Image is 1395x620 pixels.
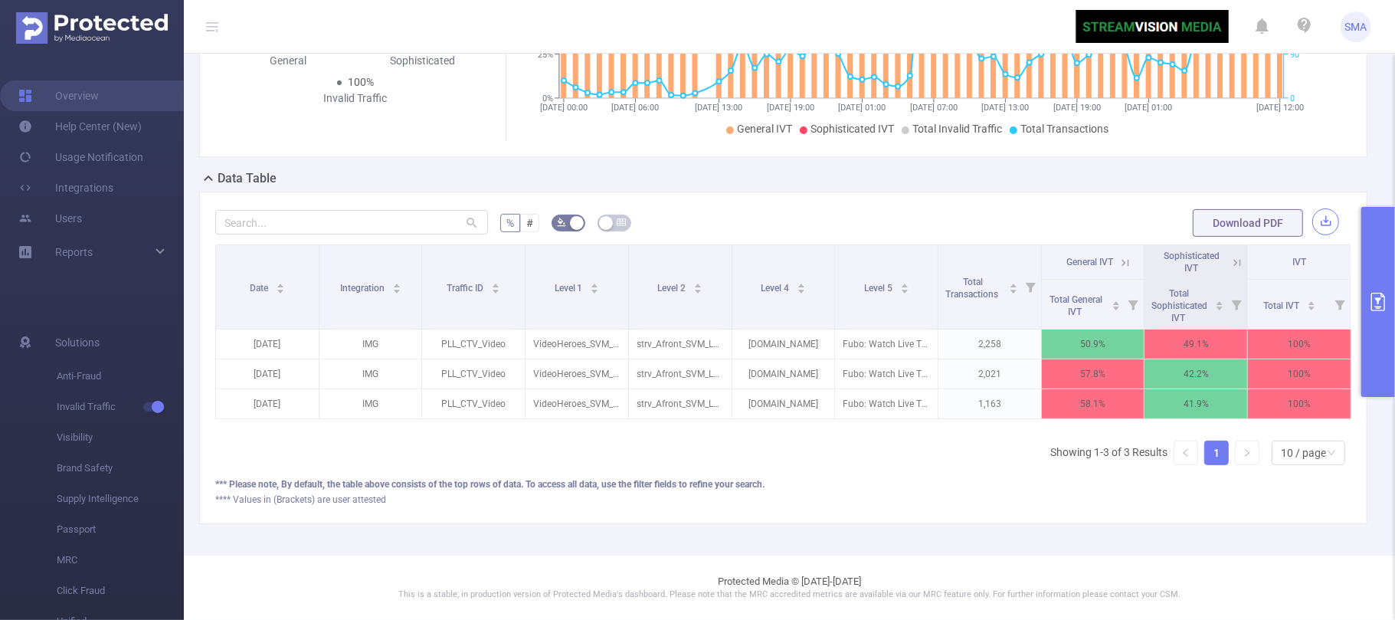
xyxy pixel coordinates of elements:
[1248,330,1351,359] p: 100%
[422,389,525,418] p: PLL_CTV_Video
[55,246,93,258] span: Reports
[18,142,143,172] a: Usage Notification
[1125,103,1172,113] tspan: [DATE] 01:00
[491,281,500,290] div: Sort
[1066,257,1113,267] span: General IVT
[1263,300,1302,311] span: Total IVT
[1020,123,1108,135] span: Total Transactions
[18,80,99,111] a: Overview
[617,218,626,227] i: icon: table
[1122,280,1144,329] i: Filter menu
[767,103,814,113] tspan: [DATE] 19:00
[591,287,599,292] i: icon: caret-down
[506,217,514,229] span: %
[215,477,1351,491] div: *** Please note, By default, the table above consists of the top rows of data. To access all data...
[629,330,732,359] p: strv_Afront_SVM_LL_CTV_EP_Human
[1308,299,1316,303] i: icon: caret-up
[216,330,319,359] p: [DATE]
[938,359,1041,389] p: 2,021
[319,389,422,418] p: IMG
[981,103,1029,113] tspan: [DATE] 13:00
[18,203,82,234] a: Users
[216,389,319,418] p: [DATE]
[693,281,702,290] div: Sort
[1216,299,1224,303] i: icon: caret-up
[1144,359,1247,389] p: 42.2%
[1215,299,1224,308] div: Sort
[319,330,422,359] p: IMG
[1020,245,1041,329] i: Filter menu
[1193,209,1303,237] button: Download PDF
[221,53,355,69] div: General
[1042,389,1144,418] p: 58.1%
[276,281,285,290] div: Sort
[1181,448,1190,458] i: icon: left
[18,172,113,203] a: Integrations
[319,359,422,389] p: IMG
[57,453,184,484] span: Brand Safety
[1050,294,1102,317] span: Total General IVT
[900,281,909,286] i: icon: caret-up
[57,576,184,606] span: Click Fraud
[732,330,835,359] p: [DOMAIN_NAME]
[16,12,168,44] img: Protected Media
[797,281,805,286] i: icon: caret-up
[694,287,702,292] i: icon: caret-down
[732,389,835,418] p: [DOMAIN_NAME]
[526,389,628,418] p: VideoHeroes_SVM_LL_CTV_EP
[1290,93,1295,103] tspan: 0
[1164,251,1220,274] span: Sophisticated IVT
[1009,281,1017,286] i: icon: caret-up
[1112,304,1121,309] i: icon: caret-down
[276,281,284,286] i: icon: caret-up
[348,76,374,88] span: 100%
[1144,330,1247,359] p: 49.1%
[590,281,599,290] div: Sort
[289,90,423,107] div: Invalid Traffic
[737,123,792,135] span: General IVT
[910,103,958,113] tspan: [DATE] 07:00
[55,327,100,358] span: Solutions
[938,389,1041,418] p: 1,163
[835,359,938,389] p: Fubo: Watch Live TV & Sports
[1112,299,1121,308] div: Sort
[492,281,500,286] i: icon: caret-up
[1345,11,1367,42] span: SMA
[1050,441,1167,465] li: Showing 1-3 of 3 Results
[629,359,732,389] p: strv_Afront_SVM_LL_CTV_EP_Human
[1256,103,1304,113] tspan: [DATE] 12:00
[526,217,533,229] span: #
[526,359,628,389] p: VideoHeroes_SVM_LL_CTV_EP
[694,281,702,286] i: icon: caret-up
[629,389,732,418] p: strv_Afront_SVM_LL_CTV_EP_Human
[761,283,791,294] span: Level 4
[447,283,486,294] span: Traffic ID
[732,359,835,389] p: [DOMAIN_NAME]
[945,277,1000,300] span: Total Transactions
[218,169,277,188] h2: Data Table
[422,359,525,389] p: PLL_CTV_Video
[276,287,284,292] i: icon: caret-down
[657,283,688,294] span: Level 2
[1144,389,1247,418] p: 41.9%
[838,103,886,113] tspan: [DATE] 01:00
[1292,257,1306,267] span: IVT
[1248,359,1351,389] p: 100%
[1204,441,1229,465] li: 1
[184,555,1395,620] footer: Protected Media © [DATE]-[DATE]
[611,103,659,113] tspan: [DATE] 06:00
[555,283,585,294] span: Level 1
[1308,304,1316,309] i: icon: caret-down
[810,123,894,135] span: Sophisticated IVT
[1151,288,1207,323] span: Total Sophisticated IVT
[1248,389,1351,418] p: 100%
[250,283,270,294] span: Date
[1042,330,1144,359] p: 50.9%
[57,514,184,545] span: Passport
[57,545,184,576] span: MRC
[1329,280,1351,329] i: Filter menu
[340,283,387,294] span: Integration
[216,359,319,389] p: [DATE]
[1009,281,1018,290] div: Sort
[392,281,401,286] i: icon: caret-up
